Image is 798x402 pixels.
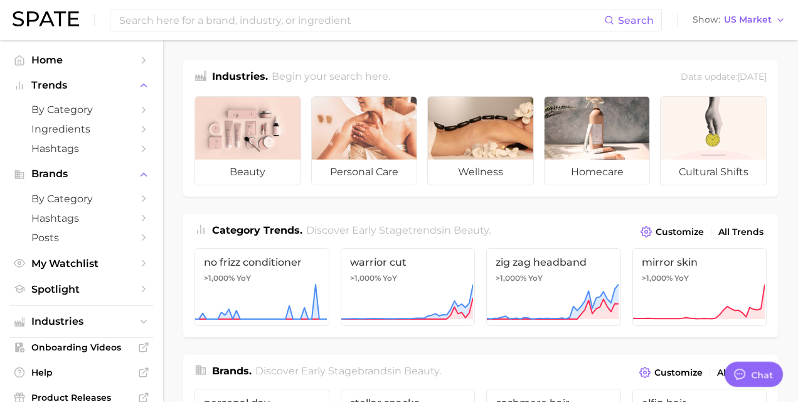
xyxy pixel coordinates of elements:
a: Onboarding Videos [10,338,153,357]
a: cultural shifts [660,96,767,185]
span: no frizz conditioner [204,256,320,268]
button: Brands [10,165,153,183]
span: beauty [404,365,439,377]
span: mirror skin [642,256,758,268]
span: Hashtags [31,212,132,224]
span: YoY [674,273,689,283]
a: homecare [544,96,651,185]
span: YoY [528,273,543,283]
span: by Category [31,104,132,116]
span: Help [31,367,132,378]
img: SPATE [13,11,79,26]
a: mirror skin>1,000% YoY [632,248,767,326]
span: My Watchlist [31,258,132,269]
a: beauty [194,96,301,185]
span: YoY [383,273,397,283]
a: Spotlight [10,280,153,299]
a: Posts [10,228,153,247]
span: Customize [656,227,704,237]
button: ShowUS Market [689,12,789,28]
span: Trends [31,80,132,91]
span: >1,000% [642,273,673,283]
a: Home [10,50,153,70]
a: Ingredients [10,119,153,139]
span: Discover Early Stage trends in . [306,224,491,236]
span: Home [31,54,132,66]
span: Brands [31,168,132,180]
a: warrior cut>1,000% YoY [341,248,476,326]
span: Industries [31,316,132,327]
div: Data update: [DATE] [681,69,767,86]
a: by Category [10,100,153,119]
span: Category Trends . [212,224,302,236]
a: My Watchlist [10,254,153,273]
button: Customize [636,364,706,381]
a: Hashtags [10,209,153,228]
span: Search [618,14,654,26]
span: Spotlight [31,283,132,295]
span: wellness [428,160,533,185]
span: beauty [195,160,301,185]
span: Brands . [212,365,252,377]
span: YoY [237,273,251,283]
span: beauty [454,224,489,236]
span: zig zag headband [496,256,612,268]
a: Help [10,363,153,382]
span: Ingredients [31,123,132,135]
span: cultural shifts [661,160,766,185]
span: >1,000% [350,273,381,283]
a: by Category [10,189,153,209]
a: All Brands [714,364,767,381]
button: Trends [10,76,153,95]
input: Search here for a brand, industry, or ingredient [118,9,604,31]
span: >1,000% [204,273,235,283]
span: All Brands [717,367,763,378]
h1: Industries. [212,69,268,86]
a: All Trends [715,224,767,241]
span: personal care [312,160,417,185]
span: homecare [545,160,650,185]
a: zig zag headband>1,000% YoY [486,248,621,326]
span: Customize [654,367,703,378]
span: >1,000% [496,273,526,283]
a: Hashtags [10,139,153,158]
a: no frizz conditioner>1,000% YoY [194,248,329,326]
span: Posts [31,232,132,244]
h2: Begin your search here. [272,69,390,86]
a: wellness [427,96,534,185]
button: Industries [10,312,153,331]
span: All Trends [718,227,763,237]
a: personal care [311,96,418,185]
span: Discover Early Stage brands in . [255,365,441,377]
span: Onboarding Videos [31,342,132,353]
span: Show [693,16,720,23]
span: Hashtags [31,143,132,155]
button: Customize [637,223,707,241]
span: US Market [724,16,772,23]
span: by Category [31,193,132,205]
span: warrior cut [350,256,466,268]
